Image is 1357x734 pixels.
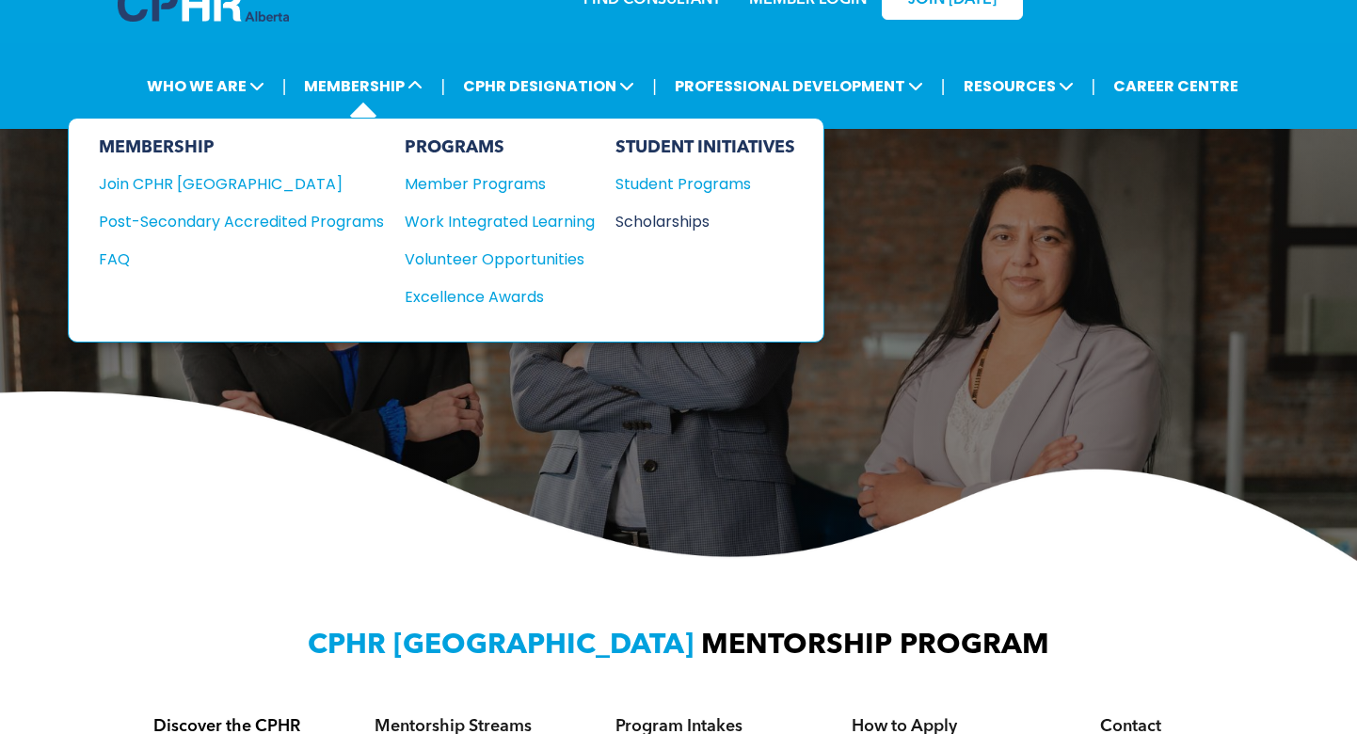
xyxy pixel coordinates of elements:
[615,172,777,196] div: Student Programs
[99,137,384,158] div: MEMBERSHIP
[405,137,595,158] div: PROGRAMS
[405,210,576,233] div: Work Integrated Learning
[99,172,384,196] a: Join CPHR [GEOGRAPHIC_DATA]
[701,631,1049,660] span: MENTORSHIP PROGRAM
[669,69,929,104] span: PROFESSIONAL DEVELOPMENT
[308,631,694,660] span: CPHR [GEOGRAPHIC_DATA]
[405,210,595,233] a: Work Integrated Learning
[99,172,356,196] div: Join CPHR [GEOGRAPHIC_DATA]
[298,69,428,104] span: MEMBERSHIP
[457,69,640,104] span: CPHR DESIGNATION
[405,285,595,309] a: Excellence Awards
[1092,67,1096,105] li: |
[615,172,795,196] a: Student Programs
[941,67,946,105] li: |
[141,69,270,104] span: WHO WE ARE
[99,247,356,271] div: FAQ
[1108,69,1244,104] a: CAREER CENTRE
[99,247,384,271] a: FAQ
[405,172,576,196] div: Member Programs
[405,285,576,309] div: Excellence Awards
[958,69,1079,104] span: RESOURCES
[615,210,795,233] a: Scholarships
[440,67,445,105] li: |
[99,210,384,233] a: Post-Secondary Accredited Programs
[405,172,595,196] a: Member Programs
[282,67,287,105] li: |
[99,210,356,233] div: Post-Secondary Accredited Programs
[615,137,795,158] div: STUDENT INITIATIVES
[405,247,595,271] a: Volunteer Opportunities
[405,247,576,271] div: Volunteer Opportunities
[652,67,657,105] li: |
[615,210,777,233] div: Scholarships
